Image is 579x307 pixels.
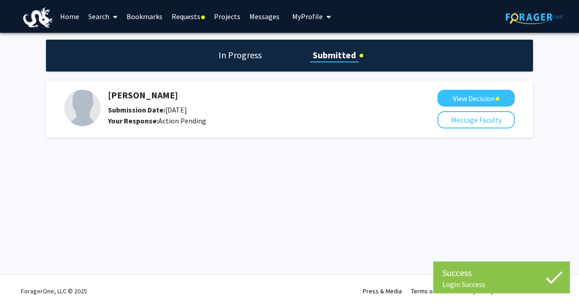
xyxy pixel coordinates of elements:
b: Submission Date: [108,105,165,114]
div: ForagerOne, LLC © 2025 [21,275,87,307]
h1: Submitted [310,49,359,61]
div: Login Success [442,280,561,289]
a: Message Faculty [437,115,515,124]
a: Projects [209,0,245,32]
a: Home [56,0,84,32]
a: Messages [245,0,284,32]
span: My Profile [292,12,323,21]
a: Bookmarks [122,0,167,32]
h1: In Progress [216,49,264,61]
b: Your Response: [108,116,158,125]
div: Action Pending [108,115,389,126]
button: View Decision [437,90,515,107]
a: Press & Media [363,287,402,295]
button: Message Faculty [437,111,515,128]
img: ForagerOne Logo [506,10,563,24]
h5: [PERSON_NAME] [108,90,389,101]
div: [DATE] [108,104,389,115]
div: Success [442,266,561,280]
img: Profile Picture [64,90,101,126]
img: Drexel University Logo [23,7,52,28]
a: Requests [167,0,209,32]
a: Search [84,0,122,32]
a: Terms of Use [411,287,447,295]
